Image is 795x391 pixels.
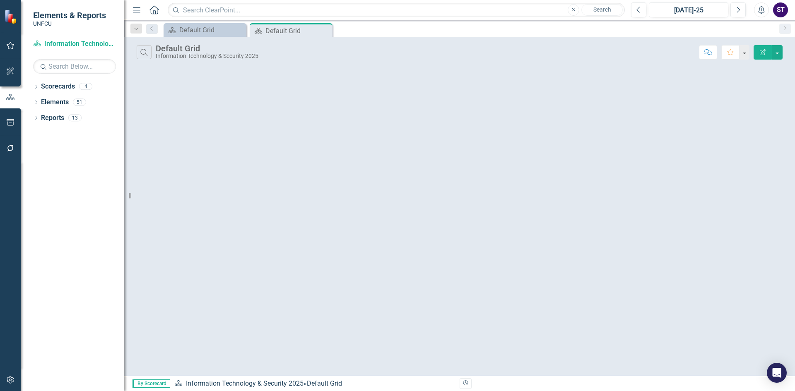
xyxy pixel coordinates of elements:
[186,379,304,387] a: Information Technology & Security 2025
[179,25,244,35] div: Default Grid
[33,10,106,20] span: Elements & Reports
[156,44,258,53] div: Default Grid
[174,379,453,389] div: »
[156,53,258,59] div: Information Technology & Security 2025
[33,20,106,27] small: UNFCU
[593,6,611,13] span: Search
[166,25,244,35] a: Default Grid
[307,379,342,387] div: Default Grid
[649,2,728,17] button: [DATE]-25
[41,82,75,91] a: Scorecards
[41,98,69,107] a: Elements
[41,113,64,123] a: Reports
[767,363,787,383] div: Open Intercom Messenger
[168,3,625,17] input: Search ClearPoint...
[33,59,116,74] input: Search Below...
[68,114,82,121] div: 13
[581,4,623,16] button: Search
[79,83,92,90] div: 4
[652,5,725,15] div: [DATE]-25
[265,26,330,36] div: Default Grid
[773,2,788,17] button: ST
[33,39,116,49] a: Information Technology & Security 2025
[4,9,19,24] img: ClearPoint Strategy
[73,99,86,106] div: 51
[132,379,170,388] span: By Scorecard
